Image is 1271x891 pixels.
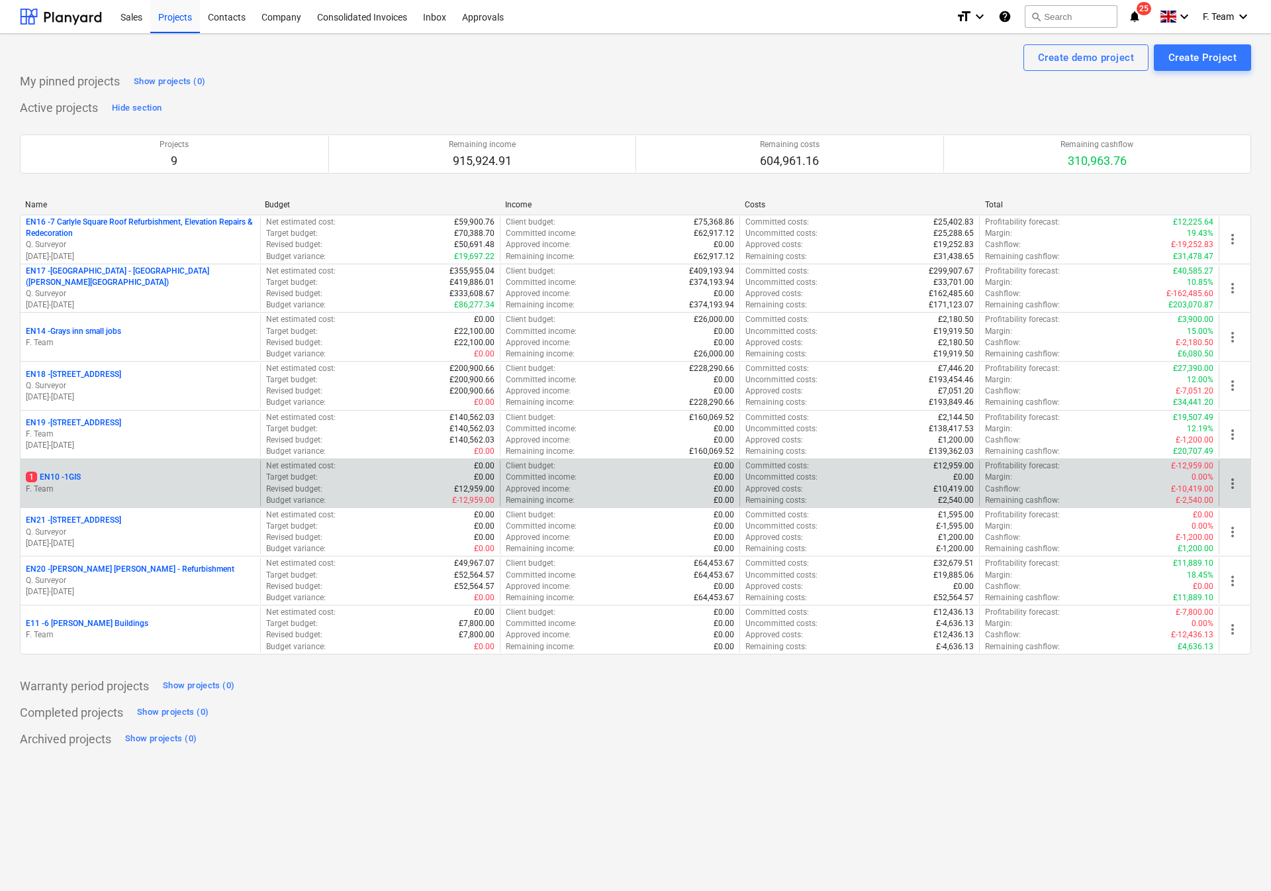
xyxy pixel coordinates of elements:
p: Budget variance : [266,348,326,360]
i: notifications [1128,9,1141,25]
p: £333,608.67 [449,288,494,299]
p: £138,417.53 [929,423,974,435]
div: Hide section [112,101,162,116]
p: Approved costs : [745,386,803,397]
p: Uncommitted costs : [745,423,818,435]
p: 10.85% [1187,277,1213,288]
p: Approved costs : [745,288,803,299]
p: Target budget : [266,521,318,532]
p: £1,200.00 [938,435,974,446]
p: £62,917.12 [694,228,734,239]
p: £12,959.00 [933,460,974,472]
p: £160,069.52 [689,446,734,457]
p: £200,900.66 [449,363,494,374]
p: £0.00 [714,484,734,495]
p: 9 [160,153,189,169]
button: Show projects (0) [130,71,209,92]
p: EN21 - [STREET_ADDRESS] [26,515,121,526]
span: more_vert [1225,378,1241,393]
p: £34,441.20 [1173,397,1213,408]
p: £31,438.65 [933,251,974,262]
p: Revised budget : [266,532,322,543]
button: Search [1025,5,1117,28]
p: £0.00 [714,239,734,250]
p: £0.00 [714,337,734,348]
p: £0.00 [714,509,734,521]
p: EN14 - Grays inn small jobs [26,326,121,337]
p: 0.00% [1192,521,1213,532]
p: Committed costs : [745,266,809,277]
p: £0.00 [474,397,494,408]
p: Committed income : [506,228,577,239]
p: Profitability forecast : [985,412,1060,423]
span: more_vert [1225,280,1241,296]
p: £0.00 [714,495,734,506]
p: £12,959.00 [454,484,494,495]
p: Remaining costs : [745,251,807,262]
p: Committed costs : [745,509,809,521]
p: EN17 - [GEOGRAPHIC_DATA] - [GEOGRAPHIC_DATA] ([PERSON_NAME][GEOGRAPHIC_DATA]) [26,266,255,288]
p: Committed income : [506,423,577,435]
p: Remaining costs [760,139,820,150]
p: 12.00% [1187,374,1213,386]
p: Target budget : [266,277,318,288]
p: Client budget : [506,314,555,325]
p: £70,388.70 [454,228,494,239]
div: Show projects (0) [163,678,234,694]
p: Cashflow : [985,435,1021,446]
p: E11 - 6 [PERSON_NAME] Buildings [26,618,148,629]
p: [DATE] - [DATE] [26,440,255,451]
p: Uncommitted costs : [745,374,818,386]
p: Approved costs : [745,239,803,250]
p: Net estimated cost : [266,363,336,374]
p: Profitability forecast : [985,363,1060,374]
p: £374,193.94 [689,277,734,288]
p: Net estimated cost : [266,217,336,228]
p: F. Team [26,429,255,440]
p: £0.00 [714,374,734,386]
div: EN18 -[STREET_ADDRESS]Q. Surveyor[DATE]-[DATE] [26,369,255,403]
p: [DATE] - [DATE] [26,586,255,598]
p: Q. Surveyor [26,239,255,250]
p: £193,849.46 [929,397,974,408]
p: Profitability forecast : [985,266,1060,277]
span: search [1031,11,1041,22]
button: Create Project [1154,44,1251,71]
p: £2,540.00 [938,495,974,506]
p: £0.00 [474,521,494,532]
span: more_vert [1225,524,1241,540]
p: 0.00% [1192,472,1213,483]
p: £0.00 [714,423,734,435]
p: Revised budget : [266,484,322,495]
p: 604,961.16 [760,153,820,169]
p: £6,080.50 [1178,348,1213,360]
p: £0.00 [474,348,494,360]
p: Committed costs : [745,314,809,325]
p: £203,070.87 [1168,299,1213,311]
p: Profitability forecast : [985,460,1060,472]
p: Remaining income : [506,348,575,360]
p: £27,390.00 [1173,363,1213,374]
p: Profitability forecast : [985,509,1060,521]
p: Net estimated cost : [266,266,336,277]
p: £10,419.00 [933,484,974,495]
p: £228,290.66 [689,397,734,408]
p: Remaining cashflow : [985,299,1060,311]
p: £0.00 [474,446,494,457]
p: £0.00 [953,472,974,483]
p: £0.00 [714,460,734,472]
span: F. Team [1203,11,1234,22]
p: £7,446.20 [938,363,974,374]
p: £-162,485.60 [1166,288,1213,299]
p: Cashflow : [985,288,1021,299]
p: Committed costs : [745,412,809,423]
p: EN19 - [STREET_ADDRESS] [26,417,121,429]
p: Net estimated cost : [266,460,336,472]
p: Remaining income : [506,446,575,457]
p: Remaining income [449,139,516,150]
p: Target budget : [266,423,318,435]
span: more_vert [1225,573,1241,589]
div: Show projects (0) [134,74,205,89]
p: Uncommitted costs : [745,472,818,483]
p: £228,290.66 [689,363,734,374]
